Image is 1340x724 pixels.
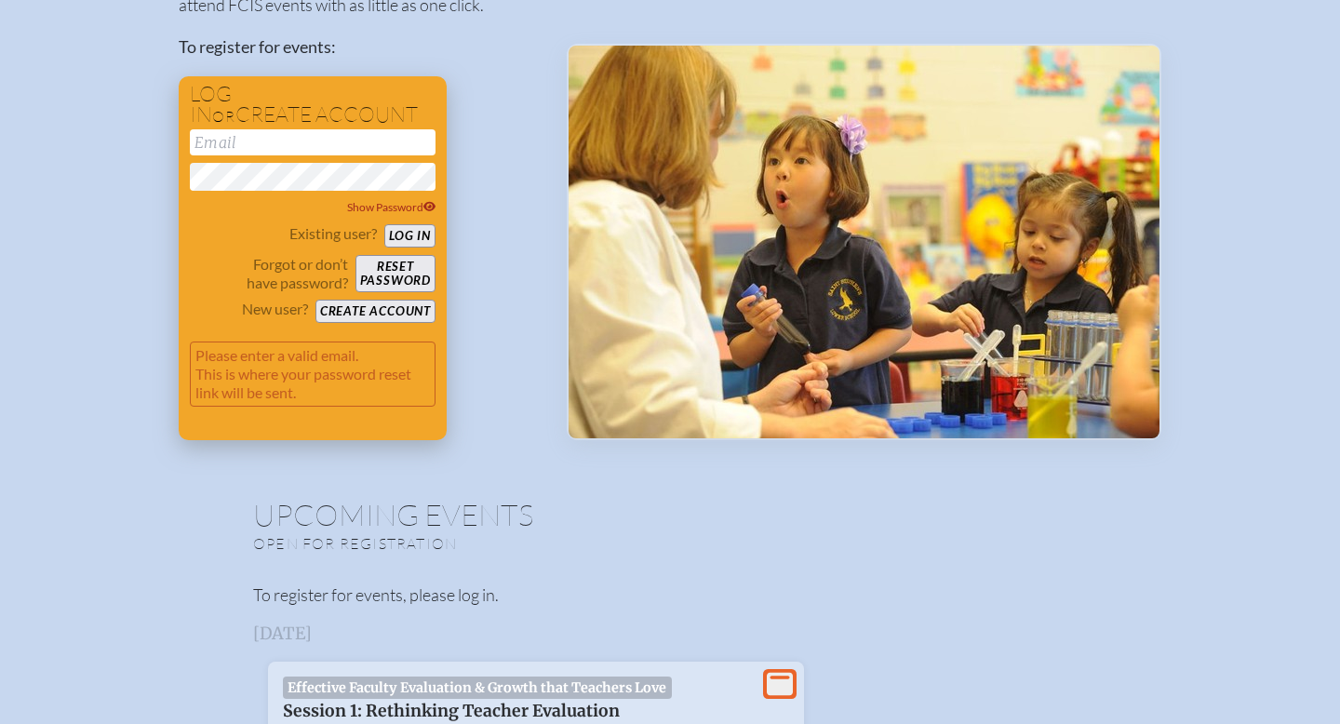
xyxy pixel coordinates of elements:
p: To register for events: [179,34,537,60]
img: Events [569,46,1159,438]
span: Effective Faculty Evaluation & Growth that Teachers Love [283,677,672,699]
p: Existing user? [289,224,377,243]
p: Open for registration [253,534,744,553]
button: Log in [384,224,435,248]
button: Create account [315,300,435,323]
p: Please enter a valid email. This is where your password reset link will be sent. [190,342,435,407]
input: Email [190,129,435,155]
span: Show Password [347,200,436,214]
p: To register for events, please log in. [253,583,1087,608]
button: Resetpassword [355,255,435,292]
p: Forgot or don’t have password? [190,255,348,292]
p: New user? [242,300,308,318]
span: or [212,107,235,126]
span: Session 1: Rethinking Teacher Evaluation [283,701,620,721]
h1: Upcoming Events [253,500,1087,530]
h1: Log in create account [190,84,435,126]
h3: [DATE] [253,624,1087,643]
